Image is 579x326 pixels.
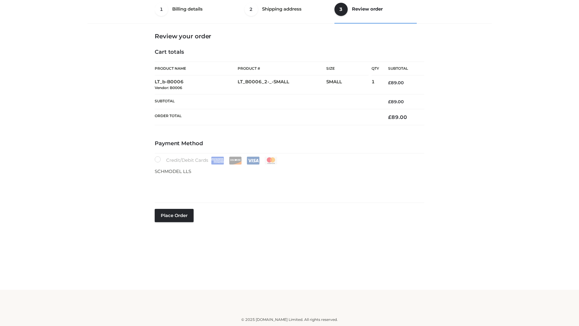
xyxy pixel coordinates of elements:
[247,157,260,165] img: Visa
[155,156,278,165] label: Credit/Debit Cards
[90,317,489,323] div: © 2025 [DOMAIN_NAME] Limited. All rights reserved.
[388,114,407,120] bdi: 89.00
[372,75,379,94] td: 1
[326,75,372,94] td: SMALL
[155,85,182,90] small: Vendor: B0006
[238,75,326,94] td: LT_B0006_2-_-SMALL
[153,174,423,196] iframe: Secure payment input frame
[155,168,424,175] p: SCHMODEL LLS
[211,157,224,165] img: Amex
[326,62,369,75] th: Size
[155,94,379,109] th: Subtotal
[388,114,391,120] span: £
[388,99,404,104] bdi: 89.00
[155,75,238,94] td: LT_b-B0006
[388,80,404,85] bdi: 89.00
[155,49,424,56] h4: Cart totals
[155,109,379,125] th: Order Total
[155,33,424,40] h3: Review your order
[155,209,194,222] button: Place order
[388,99,391,104] span: £
[155,62,238,75] th: Product Name
[229,157,242,165] img: Discover
[388,80,391,85] span: £
[264,157,277,165] img: Mastercard
[379,62,424,75] th: Subtotal
[155,140,424,147] h4: Payment Method
[238,62,326,75] th: Product #
[372,62,379,75] th: Qty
